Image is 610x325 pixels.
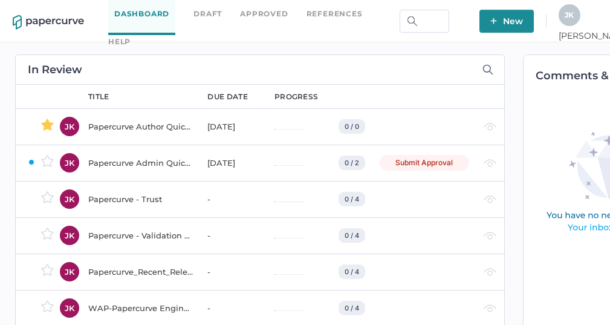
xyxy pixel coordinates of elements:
div: WAP-Papercurve Engineering code of conduct.-080825-134217 [88,301,193,315]
div: [DATE] [207,156,260,170]
div: JK [60,117,79,136]
img: star-inactive.70f2008a.svg [41,191,54,203]
span: New [490,10,523,33]
a: Approved [240,7,288,21]
div: 0 / 4 [339,264,365,279]
img: eye-light-gray.b6d092a5.svg [484,268,496,276]
div: Papercurve Admin Quick Start Guide Notification Test [88,156,193,170]
a: References [307,7,363,21]
div: JK [60,153,79,172]
img: plus-white.e19ec114.svg [490,18,497,24]
img: star-active.7b6ae705.svg [41,119,54,131]
img: star-inactive.70f2008a.svg [41,155,54,167]
td: - [195,181,262,217]
input: Search Workspace [400,10,449,33]
div: 0 / 2 [339,156,365,170]
td: - [195,254,262,290]
img: star-inactive.70f2008a.svg [41,264,54,276]
div: Papercurve_Recent_Release_Notes [88,264,193,279]
img: star-inactive.70f2008a.svg [41,300,54,312]
div: JK [60,189,79,209]
img: search-icon-expand.c6106642.svg [482,64,493,75]
div: Papercurve - Validation & Compliance Summary [88,228,193,243]
img: papercurve-logo-colour.7244d18c.svg [13,15,84,30]
div: 0 / 4 [339,228,365,243]
div: JK [60,298,79,318]
span: J K [565,10,574,19]
img: eye-light-gray.b6d092a5.svg [484,232,496,240]
img: eye-light-gray.b6d092a5.svg [484,123,496,131]
td: - [195,217,262,254]
img: ZaPP2z7XVwAAAABJRU5ErkJggg== [28,159,35,166]
img: eye-light-gray.b6d092a5.svg [484,195,496,203]
div: Papercurve Author Quick Start Guide [88,119,193,134]
img: search.bf03fe8b.svg [407,16,417,26]
div: Submit Approval [380,155,469,171]
a: Draft [193,7,222,21]
div: Papercurve - Trust [88,192,193,206]
img: eye-light-gray.b6d092a5.svg [484,304,496,312]
div: title [88,91,109,102]
div: 0 / 0 [339,119,365,134]
div: progress [274,91,318,102]
h2: In Review [28,64,82,75]
img: eye-light-gray.b6d092a5.svg [484,159,496,167]
div: help [108,35,131,48]
div: [DATE] [207,119,260,134]
div: JK [60,262,79,281]
div: due date [207,91,247,102]
div: 0 / 4 [339,192,365,206]
div: 0 / 4 [339,301,365,315]
div: JK [60,226,79,245]
img: star-inactive.70f2008a.svg [41,228,54,240]
button: New [479,10,534,33]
